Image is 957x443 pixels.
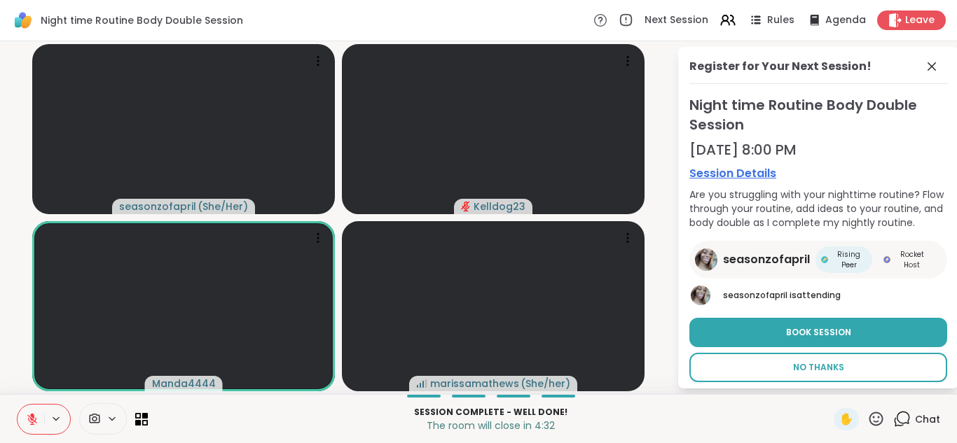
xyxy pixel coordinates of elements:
span: Leave [905,13,935,27]
span: ✋ [839,411,853,428]
p: is attending [723,289,947,302]
span: Next Session [645,13,708,27]
span: Agenda [825,13,866,27]
span: Book Session [786,326,851,339]
div: [DATE] 8:00 PM [689,140,947,160]
span: Kelldog23 [474,199,525,213]
span: Rocket Host [893,249,930,270]
span: ( She/Her ) [198,199,248,213]
span: seasonzofapril [119,199,196,213]
button: No Thanks [689,353,947,382]
span: Manda4444 [152,377,216,391]
span: Rising Peer [831,249,867,270]
span: seasonzofapril [723,251,810,268]
span: audio-muted [461,202,471,211]
span: Night time Routine Body Double Session [41,13,243,27]
p: The room will close in 4:32 [156,419,825,433]
span: marissamathews [430,377,519,391]
span: No Thanks [793,361,844,374]
img: Rising Peer [821,256,828,263]
button: Book Session [689,318,947,347]
img: ShareWell Logomark [11,8,35,32]
div: Are you struggling with your nighttime routine? Flow through your routine, add ideas to your rout... [689,188,947,230]
span: Night time Routine Body Double Session [689,95,947,134]
img: seasonzofapril [695,248,717,271]
img: seasonzofapril [691,286,710,305]
a: Session Details [689,165,947,182]
span: Chat [915,412,940,426]
div: Register for Your Next Session! [689,58,872,75]
img: Rocket Host [883,256,890,263]
p: Session Complete - well done! [156,406,825,419]
span: ( She/her ) [521,377,570,391]
span: Rules [767,13,794,27]
span: seasonzofapril [723,289,787,301]
a: seasonzofaprilseasonzofaprilRising PeerRising PeerRocket HostRocket Host [689,241,947,279]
